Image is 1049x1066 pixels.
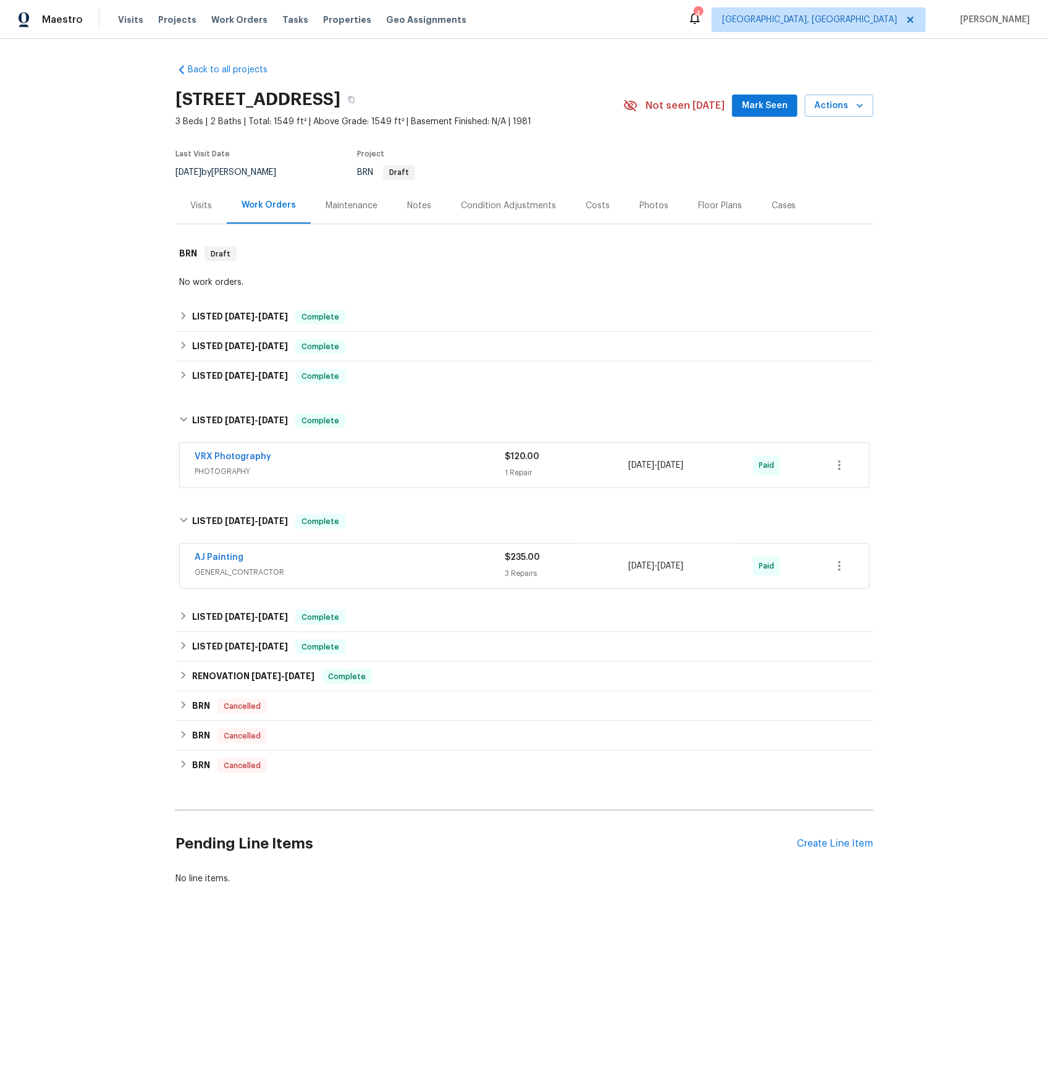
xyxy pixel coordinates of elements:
span: Draft [206,248,235,260]
button: Actions [805,95,874,117]
span: Cancelled [219,759,266,772]
div: 3 Repairs [505,567,629,580]
div: Cases [772,200,796,212]
span: [DATE] [225,612,255,621]
span: [DATE] [258,642,288,651]
div: No work orders. [179,276,870,289]
span: Properties [323,14,371,26]
h6: LISTED [192,310,288,324]
div: Photos [639,200,668,212]
span: - [225,371,288,380]
span: [DATE] [285,672,314,680]
span: Work Orders [211,14,268,26]
div: No line items. [175,873,874,886]
span: [DATE] [258,517,288,525]
div: RENOVATION [DATE]-[DATE]Complete [175,662,874,692]
span: - [629,459,684,472]
div: 1 Repair [505,467,629,479]
span: BRN [357,168,415,177]
a: AJ Painting [195,553,243,562]
span: Maestro [42,14,83,26]
h6: BRN [192,699,210,714]
div: BRN Cancelled [175,721,874,751]
div: LISTED [DATE]-[DATE]Complete [175,603,874,632]
span: [DATE] [629,562,655,570]
h6: RENOVATION [192,669,314,684]
div: LISTED [DATE]-[DATE]Complete [175,401,874,441]
div: Work Orders [242,199,296,211]
h6: BRN [192,758,210,773]
div: LISTED [DATE]-[DATE]Complete [175,362,874,391]
div: BRN Draft [175,234,874,274]
span: Geo Assignments [386,14,466,26]
span: Paid [759,459,780,472]
h6: LISTED [192,640,288,654]
span: Complete [297,341,344,353]
span: [DATE] [225,642,255,651]
div: Condition Adjustments [461,200,556,212]
span: Cancelled [219,730,266,742]
span: [DATE] [225,371,255,380]
span: [DATE] [225,517,255,525]
h6: BRN [192,729,210,743]
div: BRN Cancelled [175,751,874,780]
span: [DATE] [225,342,255,350]
div: BRN Cancelled [175,692,874,721]
button: Copy Address [340,88,363,111]
div: Floor Plans [698,200,742,212]
span: - [225,312,288,321]
span: Actions [815,98,864,114]
span: Complete [297,370,344,383]
span: [DATE] [175,168,201,177]
a: VRX Photography [195,452,271,461]
h6: LISTED [192,339,288,354]
span: [DATE] [258,371,288,380]
span: - [225,612,288,621]
span: Complete [323,670,371,683]
h6: LISTED [192,514,288,529]
div: Create Line Item [798,839,874,850]
a: Back to all projects [175,64,294,76]
span: - [225,416,288,425]
span: Last Visit Date [175,150,230,158]
span: [PERSON_NAME] [956,14,1030,26]
div: by [PERSON_NAME] [175,165,291,180]
span: $120.00 [505,452,539,461]
span: [DATE] [251,672,281,680]
span: Complete [297,515,344,528]
span: [DATE] [225,312,255,321]
span: Draft [384,169,414,176]
span: Complete [297,641,344,653]
span: - [629,560,684,572]
span: Complete [297,611,344,624]
span: [DATE] [658,562,684,570]
span: $235.00 [505,553,540,562]
span: Mark Seen [742,98,788,114]
span: Paid [759,560,780,572]
div: Notes [407,200,431,212]
h6: BRN [179,247,197,261]
span: [DATE] [658,461,684,470]
div: Visits [190,200,212,212]
div: 4 [694,7,702,20]
span: [DATE] [258,416,288,425]
span: Not seen [DATE] [646,99,725,112]
span: - [225,342,288,350]
span: Visits [118,14,143,26]
span: Cancelled [219,700,266,713]
div: LISTED [DATE]-[DATE]Complete [175,302,874,332]
div: Costs [586,200,610,212]
div: Maintenance [326,200,377,212]
h6: LISTED [192,369,288,384]
span: Complete [297,415,344,427]
span: [DATE] [258,612,288,621]
span: [DATE] [258,342,288,350]
div: LISTED [DATE]-[DATE]Complete [175,332,874,362]
span: [DATE] [629,461,655,470]
div: LISTED [DATE]-[DATE]Complete [175,502,874,541]
span: GENERAL_CONTRACTOR [195,566,505,578]
h6: LISTED [192,413,288,428]
button: Mark Seen [732,95,798,117]
span: - [251,672,314,680]
span: Complete [297,311,344,323]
